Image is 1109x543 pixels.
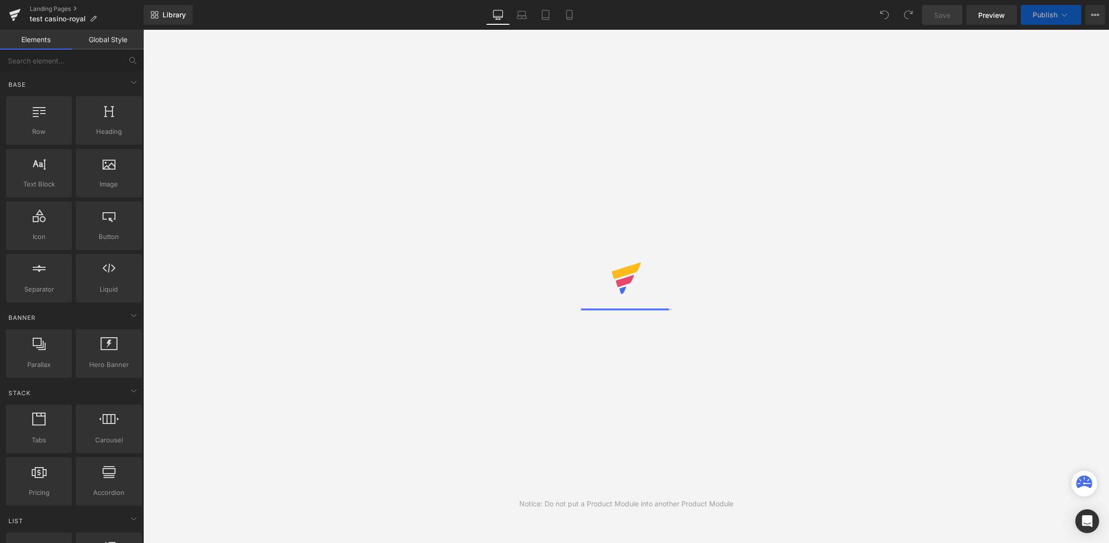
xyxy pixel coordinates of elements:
[7,80,27,89] span: Base
[7,516,24,526] span: List
[519,498,733,509] div: Notice: Do not put a Product Module into another Product Module
[9,284,69,295] span: Separator
[9,232,69,242] span: Icon
[79,126,139,137] span: Heading
[1033,11,1057,19] span: Publish
[79,179,139,189] span: Image
[1021,5,1081,25] button: Publish
[79,487,139,498] span: Accordion
[966,5,1017,25] a: Preview
[1075,509,1099,533] div: Open Intercom Messenger
[72,30,144,50] a: Global Style
[875,5,894,25] button: Undo
[163,10,186,19] span: Library
[30,15,86,23] span: test casino-royal
[486,5,510,25] a: Desktop
[534,5,557,25] a: Tablet
[978,10,1005,20] span: Preview
[898,5,918,25] button: Redo
[9,179,69,189] span: Text Block
[9,435,69,445] span: Tabs
[79,232,139,242] span: Button
[934,10,950,20] span: Save
[30,5,144,13] a: Landing Pages
[144,5,193,25] a: New Library
[1085,5,1105,25] button: More
[9,360,69,370] span: Parallax
[7,388,32,398] span: Stack
[79,435,139,445] span: Carousel
[510,5,534,25] a: Laptop
[79,360,139,370] span: Hero Banner
[7,313,37,322] span: Banner
[9,487,69,498] span: Pricing
[79,284,139,295] span: Liquid
[9,126,69,137] span: Row
[557,5,581,25] a: Mobile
